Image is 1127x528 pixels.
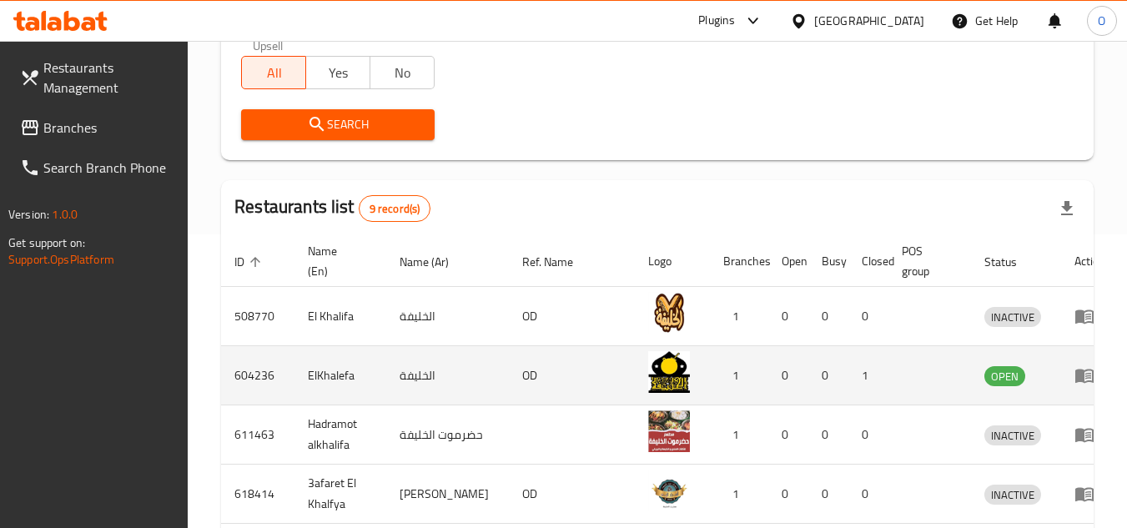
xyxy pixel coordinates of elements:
td: [PERSON_NAME] [386,465,509,524]
span: O [1098,12,1105,30]
td: OD [509,287,635,346]
div: Menu [1074,306,1105,326]
a: Support.OpsPlatform [8,249,114,270]
td: 0 [808,405,848,465]
td: 1 [710,346,768,405]
td: الخليفة [386,346,509,405]
div: Plugins [698,11,735,31]
span: POS group [902,241,951,281]
td: 3afaret El Khalfya [294,465,386,524]
span: Ref. Name [522,252,595,272]
img: ElKhalefa [648,351,690,393]
div: INACTIVE [984,307,1041,327]
th: Branches [710,236,768,287]
a: Restaurants Management [7,48,189,108]
div: Export file [1047,189,1087,229]
button: No [370,56,435,89]
span: Search Branch Phone [43,158,175,178]
td: Hadramot alkhalifa [294,405,386,465]
span: Name (Ar) [400,252,470,272]
th: Logo [635,236,710,287]
span: INACTIVE [984,485,1041,505]
div: Menu [1074,484,1105,504]
td: 0 [848,465,888,524]
td: 1 [848,346,888,405]
span: OPEN [984,367,1025,386]
td: 0 [808,346,848,405]
span: All [249,61,299,85]
span: No [377,61,428,85]
td: OD [509,346,635,405]
span: Get support on: [8,232,85,254]
span: Restaurants Management [43,58,175,98]
td: 0 [808,465,848,524]
div: Menu [1074,365,1105,385]
span: Branches [43,118,175,138]
td: 1 [710,287,768,346]
img: El Khalifa [648,292,690,334]
span: Yes [313,61,364,85]
div: Total records count [359,195,431,222]
span: Search [254,114,420,135]
td: 0 [768,405,808,465]
span: ID [234,252,266,272]
th: Closed [848,236,888,287]
td: OD [509,465,635,524]
a: Branches [7,108,189,148]
div: [GEOGRAPHIC_DATA] [814,12,924,30]
td: 0 [848,405,888,465]
h2: Restaurants list [234,194,430,222]
td: 1 [710,405,768,465]
img: 3afaret El Khalfya [648,470,690,511]
img: Hadramot alkhalifa [648,410,690,452]
td: 1 [710,465,768,524]
span: 9 record(s) [360,201,430,217]
span: Name (En) [308,241,366,281]
th: Open [768,236,808,287]
button: Search [241,109,434,140]
td: 0 [848,287,888,346]
td: 604236 [221,346,294,405]
td: 0 [768,287,808,346]
td: El Khalifa [294,287,386,346]
a: Search Branch Phone [7,148,189,188]
span: INACTIVE [984,308,1041,327]
button: All [241,56,306,89]
td: 0 [808,287,848,346]
div: Menu [1074,425,1105,445]
th: Busy [808,236,848,287]
span: Version: [8,204,49,225]
span: INACTIVE [984,426,1041,445]
th: Action [1061,236,1119,287]
td: حضرموت الخليفة [386,405,509,465]
span: Status [984,252,1039,272]
td: 508770 [221,287,294,346]
td: 0 [768,465,808,524]
td: 0 [768,346,808,405]
td: الخليفة [386,287,509,346]
div: OPEN [984,366,1025,386]
td: 611463 [221,405,294,465]
td: ElKhalefa [294,346,386,405]
button: Yes [305,56,370,89]
td: 618414 [221,465,294,524]
label: Upsell [253,39,284,51]
span: 1.0.0 [52,204,78,225]
div: INACTIVE [984,485,1041,505]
